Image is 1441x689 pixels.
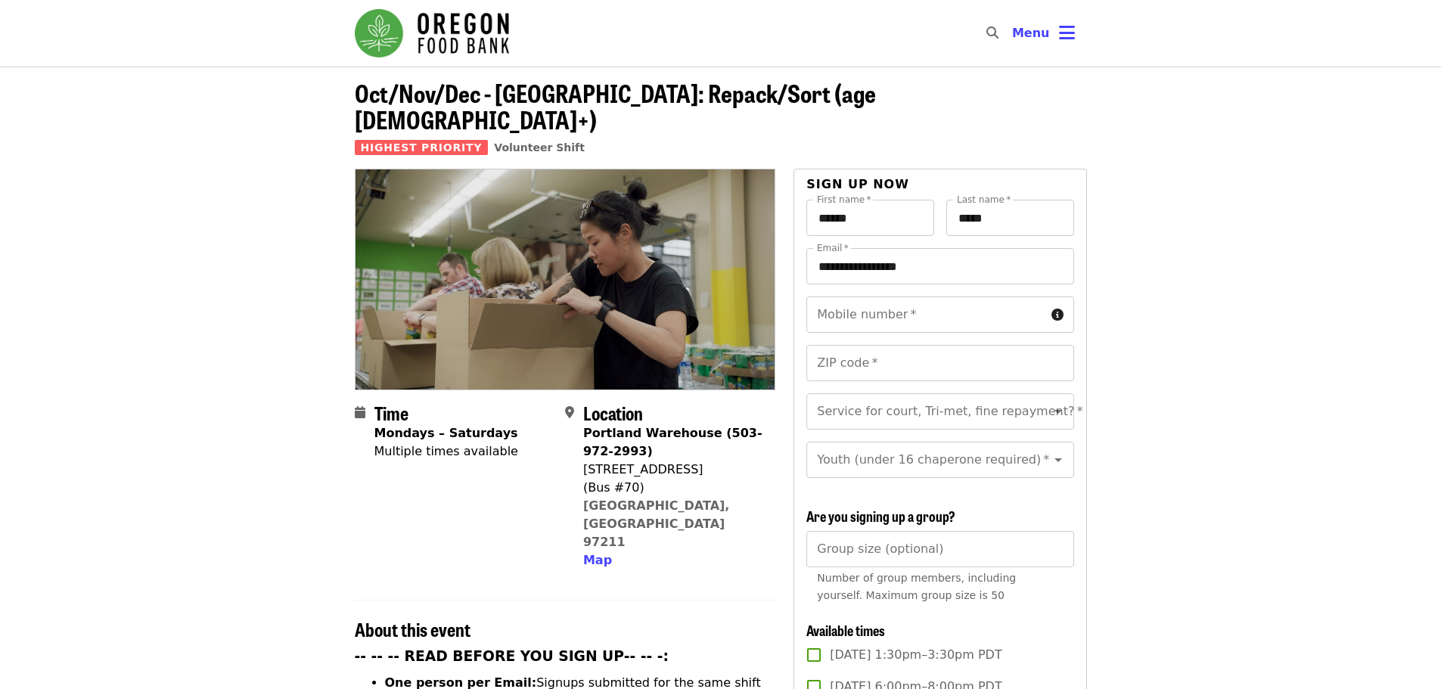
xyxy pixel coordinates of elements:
strong: Portland Warehouse (503-972-2993) [583,426,762,458]
input: ZIP code [806,345,1073,381]
input: Mobile number [806,296,1045,333]
input: Search [1008,15,1020,51]
input: Last name [946,200,1074,236]
span: Number of group members, including yourself. Maximum group size is 50 [817,572,1016,601]
span: About this event [355,616,470,642]
div: [STREET_ADDRESS] [583,461,763,479]
span: [DATE] 1:30pm–3:30pm PDT [830,646,1002,664]
span: Are you signing up a group? [806,506,955,526]
i: circle-info icon [1051,308,1064,322]
button: Toggle account menu [1000,15,1087,51]
i: map-marker-alt icon [565,405,574,420]
span: Location [583,399,643,426]
i: search icon [986,26,998,40]
div: (Bus #70) [583,479,763,497]
img: Oct/Nov/Dec - Portland: Repack/Sort (age 8+) organized by Oregon Food Bank [356,169,775,389]
input: [object Object] [806,531,1073,567]
strong: -- -- -- READ BEFORE YOU SIGN UP-- -- -: [355,648,669,664]
input: Email [806,248,1073,284]
button: Open [1048,449,1069,470]
span: Map [583,553,612,567]
span: Available times [806,620,885,640]
div: Multiple times available [374,442,518,461]
label: Last name [957,195,1011,204]
img: Oregon Food Bank - Home [355,9,509,57]
span: Menu [1012,26,1050,40]
span: Time [374,399,408,426]
span: Highest Priority [355,140,489,155]
i: calendar icon [355,405,365,420]
a: Volunteer Shift [494,141,585,154]
span: Sign up now [806,177,909,191]
input: First name [806,200,934,236]
label: First name [817,195,871,204]
label: Email [817,244,849,253]
strong: Mondays – Saturdays [374,426,518,440]
i: bars icon [1059,22,1075,44]
button: Map [583,551,612,570]
button: Open [1048,401,1069,422]
a: [GEOGRAPHIC_DATA], [GEOGRAPHIC_DATA] 97211 [583,498,730,549]
span: Oct/Nov/Dec - [GEOGRAPHIC_DATA]: Repack/Sort (age [DEMOGRAPHIC_DATA]+) [355,75,876,137]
